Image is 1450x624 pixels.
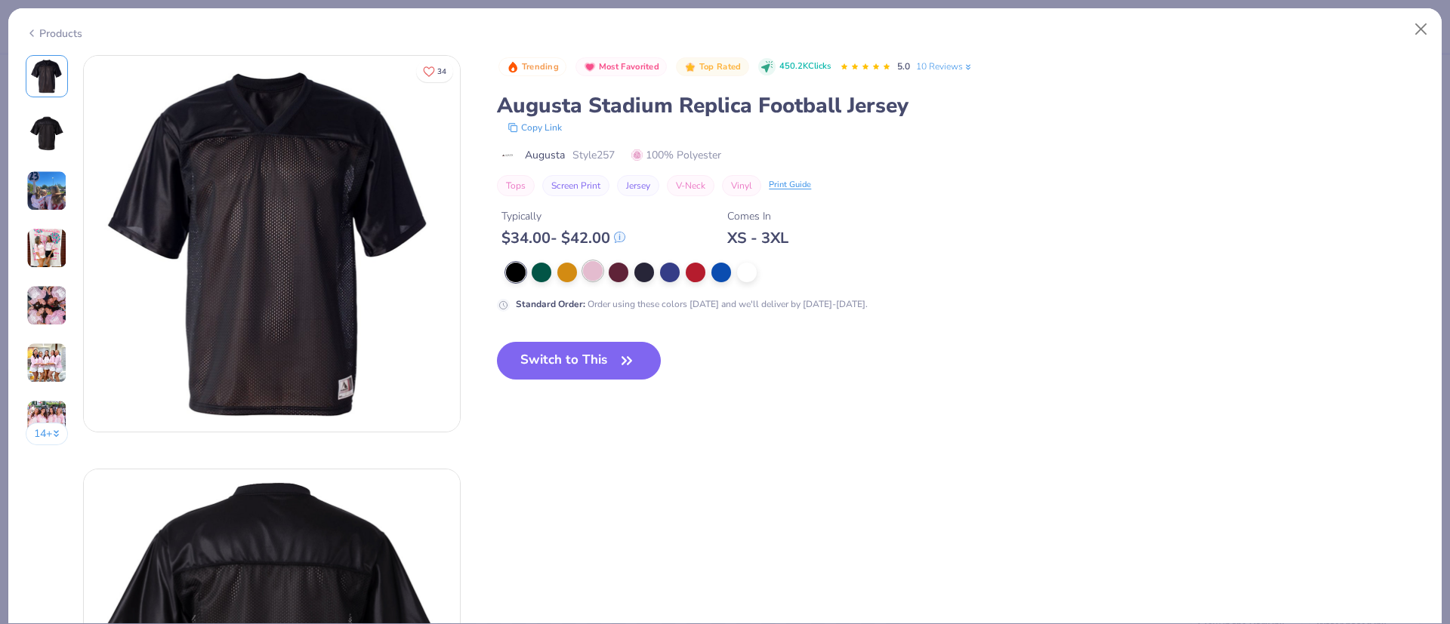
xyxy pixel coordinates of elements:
button: Like [416,60,453,82]
button: Switch to This [497,342,661,380]
span: 450.2K Clicks [779,60,831,73]
span: Trending [522,63,559,71]
span: 34 [437,68,446,75]
button: 14+ [26,423,69,445]
div: Augusta Stadium Replica Football Jersey [497,91,1424,120]
img: brand logo [497,149,517,161]
div: Order using these colors [DATE] and we'll deliver by [DATE]-[DATE]. [516,297,868,311]
button: Tops [497,175,535,196]
img: Top Rated sort [684,61,696,73]
img: User generated content [26,400,67,441]
button: V-Neck [667,175,714,196]
button: Badge Button [575,57,667,77]
img: User generated content [26,171,67,211]
span: Top Rated [699,63,742,71]
div: XS - 3XL [727,229,788,247]
button: Badge Button [498,57,566,77]
img: Front [84,56,460,432]
span: 100% Polyester [631,147,721,163]
span: 5.0 [897,60,910,72]
button: copy to clipboard [503,120,566,135]
div: Products [26,26,82,41]
div: Print Guide [769,179,811,192]
button: Badge Button [676,57,748,77]
img: Front [29,58,65,94]
div: Comes In [727,208,788,224]
div: Typically [501,208,625,224]
img: User generated content [26,285,67,326]
span: Most Favorited [599,63,659,71]
button: Screen Print [542,175,609,196]
img: Back [29,115,65,152]
strong: Standard Order : [516,298,585,310]
button: Vinyl [722,175,761,196]
span: Style 257 [572,147,615,163]
img: Most Favorited sort [584,61,596,73]
img: User generated content [26,343,67,383]
button: Jersey [617,175,659,196]
div: $ 34.00 - $ 42.00 [501,229,625,247]
button: Close [1407,15,1436,44]
span: Augusta [525,147,565,163]
div: 5.0 Stars [840,55,891,79]
a: 10 Reviews [916,60,973,73]
img: Trending sort [507,61,519,73]
img: User generated content [26,228,67,269]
